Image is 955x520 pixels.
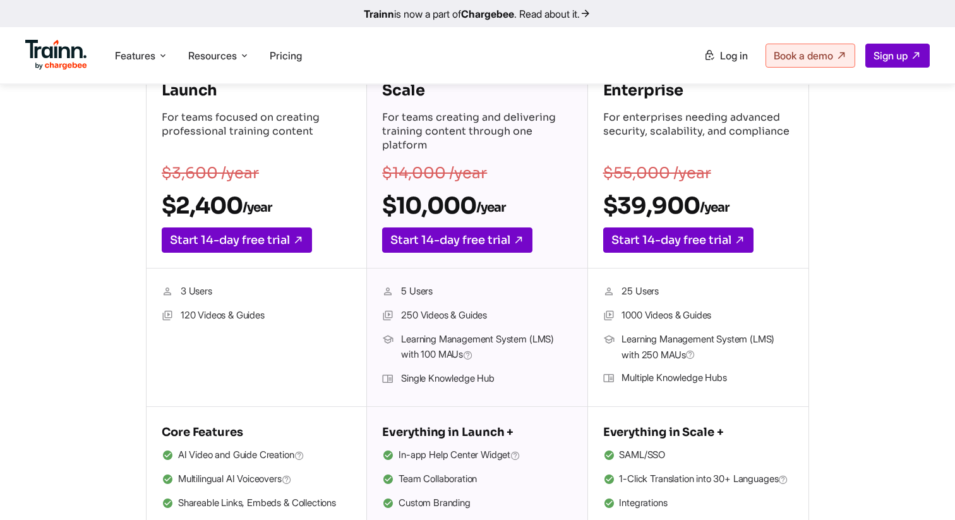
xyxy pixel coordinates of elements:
[766,44,855,68] a: Book a demo
[382,495,572,512] li: Custom Branding
[270,49,302,62] a: Pricing
[364,8,394,20] b: Trainn
[700,200,729,215] sub: /year
[603,164,711,183] s: $55,000 /year
[603,111,793,155] p: For enterprises needing advanced security, scalability, and compliance
[603,284,793,300] li: 25 Users
[865,44,930,68] a: Sign up
[115,49,155,63] span: Features
[162,191,351,220] h2: $2,400
[399,447,520,464] span: In-app Help Center Widget
[178,471,292,488] span: Multilingual AI Voiceovers
[774,49,833,62] span: Book a demo
[603,370,793,387] li: Multiple Knowledge Hubs
[382,164,487,183] s: $14,000 /year
[603,422,793,442] h5: Everything in Scale +
[382,111,572,155] p: For teams creating and delivering training content through one platform
[892,459,955,520] iframe: Chat Widget
[720,49,748,62] span: Log in
[25,40,87,70] img: Trainn Logo
[603,80,793,100] h4: Enterprise
[162,422,351,442] h5: Core Features
[382,80,572,100] h4: Scale
[603,308,793,324] li: 1000 Videos & Guides
[401,332,572,363] span: Learning Management System (LMS) with 100 MAUs
[603,447,793,464] li: SAML/SSO
[382,422,572,442] h5: Everything in Launch +
[461,8,514,20] b: Chargebee
[162,284,351,300] li: 3 Users
[603,227,754,253] a: Start 14-day free trial
[622,332,793,363] span: Learning Management System (LMS) with 250 MAUs
[162,80,351,100] h4: Launch
[382,284,572,300] li: 5 Users
[178,447,304,464] span: AI Video and Guide Creation
[382,308,572,324] li: 250 Videos & Guides
[874,49,908,62] span: Sign up
[382,227,532,253] a: Start 14-day free trial
[162,111,351,155] p: For teams focused on creating professional training content
[162,164,259,183] s: $3,600 /year
[603,191,793,220] h2: $39,900
[162,308,351,324] li: 120 Videos & Guides
[382,191,572,220] h2: $10,000
[603,495,793,512] li: Integrations
[243,200,272,215] sub: /year
[476,200,505,215] sub: /year
[188,49,237,63] span: Resources
[162,495,351,512] li: Shareable Links, Embeds & Collections
[162,227,312,253] a: Start 14-day free trial
[696,44,755,67] a: Log in
[382,471,572,488] li: Team Collaboration
[619,471,788,488] span: 1-Click Translation into 30+ Languages
[382,371,572,387] li: Single Knowledge Hub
